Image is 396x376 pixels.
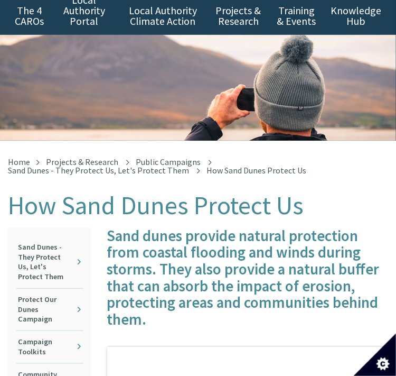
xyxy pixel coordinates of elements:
[46,157,118,167] a: Projects & Research
[16,289,83,331] a: Protect Our Dunes Campaign
[8,165,189,176] a: Sand Dunes - They Protect Us, Let's Protect Them
[8,191,388,219] h1: How Sand Dunes Protect Us
[136,157,201,167] a: Public Campaigns
[107,228,389,328] h4: Sand dunes provide natural protection from coastal flooding and winds during storms. They also pr...
[8,157,30,167] a: Home
[16,331,83,363] a: Campaign Toolkits
[354,334,396,376] button: Set cookie preferences
[16,236,83,288] a: Sand Dunes - They Protect Us, Let's Protect Them
[206,165,306,176] span: How Sand Dunes Protect Us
